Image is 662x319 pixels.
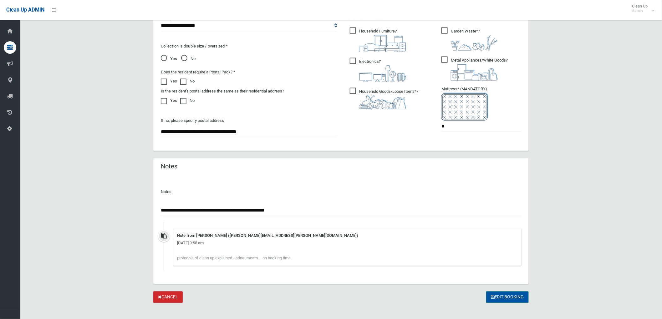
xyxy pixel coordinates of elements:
[359,35,406,52] img: aa9efdbe659d29b613fca23ba79d85cb.png
[632,8,648,13] small: Admin
[180,97,195,104] label: No
[629,4,654,13] span: Clean Up
[359,65,406,82] img: 394712a680b73dbc3d2a6a3a7ffe5a07.png
[153,292,183,303] a: Cancel
[161,42,337,50] p: Collection is double size / oversized *
[161,77,177,85] label: Yes
[441,27,498,51] span: Garden Waste*
[451,29,498,51] i: ?
[161,68,235,76] label: Does the resident require a Postal Pack? *
[359,95,406,109] img: b13cc3517677393f34c0a387616ef184.png
[451,35,498,51] img: 4fd8a5c772b2c999c83690221e5242e0.png
[486,292,529,303] button: Edit Booking
[350,88,418,109] span: Household Goods/Loose Items*
[161,87,284,95] label: Is the resident's postal address the same as their residential address?
[451,58,508,81] i: ?
[359,89,418,109] i: ?
[359,59,406,82] i: ?
[161,188,521,196] p: Notes
[161,117,224,124] label: If no, please specify postal address
[6,7,44,13] span: Clean Up ADMIN
[177,240,517,247] div: [DATE] 9:55 am
[350,58,406,82] span: Electronics
[177,256,292,261] span: protocols of clean up explained --adnaurseam.....on booking time.
[153,161,185,173] header: Notes
[451,64,498,81] img: 36c1b0289cb1767239cdd3de9e694f19.png
[441,57,508,81] span: Metal Appliances/White Goods
[350,27,406,52] span: Household Furniture
[181,55,196,62] span: No
[180,77,195,85] label: No
[177,232,517,240] div: Note from [PERSON_NAME] ([PERSON_NAME][EMAIL_ADDRESS][PERSON_NAME][DOMAIN_NAME])
[161,97,177,104] label: Yes
[359,29,406,52] i: ?
[161,55,177,62] span: Yes
[441,93,488,121] img: e7408bece873d2c1783593a074e5cb2f.png
[441,87,521,121] span: Mattress* (MANDATORY)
